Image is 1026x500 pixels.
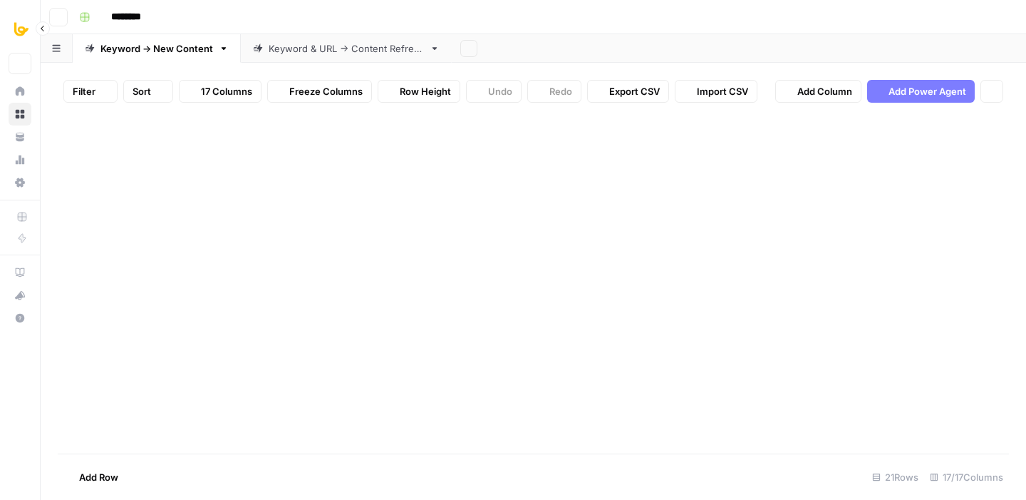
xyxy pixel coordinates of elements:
[63,80,118,103] button: Filter
[9,11,31,47] button: Workspace: All About AI
[73,84,95,98] span: Filter
[587,80,669,103] button: Export CSV
[201,84,252,98] span: 17 Columns
[527,80,581,103] button: Redo
[866,466,924,489] div: 21 Rows
[267,80,372,103] button: Freeze Columns
[378,80,460,103] button: Row Height
[123,80,173,103] button: Sort
[133,84,151,98] span: Sort
[9,126,31,148] a: Your Data
[9,80,31,103] a: Home
[9,16,34,42] img: All About AI Logo
[675,80,757,103] button: Import CSV
[100,41,213,56] div: Keyword -> New Content
[888,84,966,98] span: Add Power Agent
[488,84,512,98] span: Undo
[9,148,31,171] a: Usage
[179,80,261,103] button: 17 Columns
[58,466,127,489] button: Add Row
[9,307,31,330] button: Help + Support
[400,84,451,98] span: Row Height
[9,171,31,194] a: Settings
[289,84,363,98] span: Freeze Columns
[269,41,424,56] div: Keyword & URL -> Content Refresh
[797,84,852,98] span: Add Column
[775,80,861,103] button: Add Column
[9,261,31,284] a: AirOps Academy
[609,84,660,98] span: Export CSV
[79,470,118,484] span: Add Row
[73,34,241,63] a: Keyword -> New Content
[241,34,452,63] a: Keyword & URL -> Content Refresh
[697,84,748,98] span: Import CSV
[924,466,1009,489] div: 17/17 Columns
[549,84,572,98] span: Redo
[466,80,522,103] button: Undo
[9,103,31,126] a: Browse
[867,80,975,103] button: Add Power Agent
[9,284,31,307] button: What's new?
